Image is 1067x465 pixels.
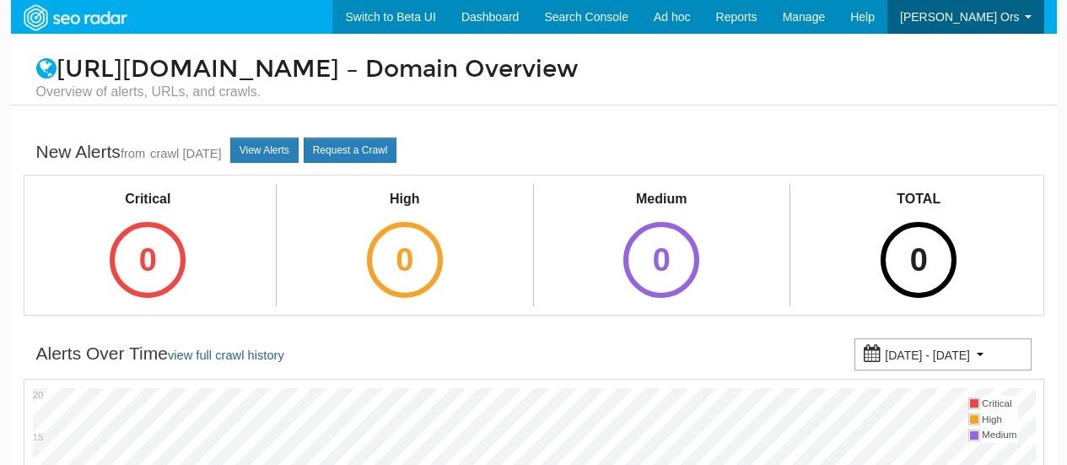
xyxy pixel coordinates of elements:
div: High [352,190,458,209]
div: Alerts Over Time [36,341,284,368]
div: TOTAL [865,190,972,209]
span: Reports [716,10,757,24]
small: from [121,147,145,160]
div: 0 [881,222,957,298]
div: 0 [623,222,699,298]
div: New Alerts [36,139,222,166]
a: view full crawl history [168,349,284,362]
td: Medium [981,427,1017,443]
div: 0 [367,222,443,298]
div: 0 [110,222,186,298]
div: Critical [94,190,201,209]
a: crawl [DATE] [150,147,222,160]
a: View Alerts [230,138,299,163]
img: SEORadar [17,3,133,33]
div: Medium [608,190,714,209]
span: Help [850,10,875,24]
td: High [981,412,1017,428]
small: Overview of alerts, URLs, and crawls. [36,83,1032,101]
span: Ad hoc [654,10,691,24]
h1: [URL][DOMAIN_NAME] – Domain Overview [24,57,1044,101]
span: [PERSON_NAME] Ors [900,10,1020,24]
a: Request a Crawl [304,138,397,163]
span: Manage [783,10,826,24]
small: [DATE] - [DATE] [885,349,970,362]
td: Critical [981,396,1017,412]
span: Search Console [544,10,628,24]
